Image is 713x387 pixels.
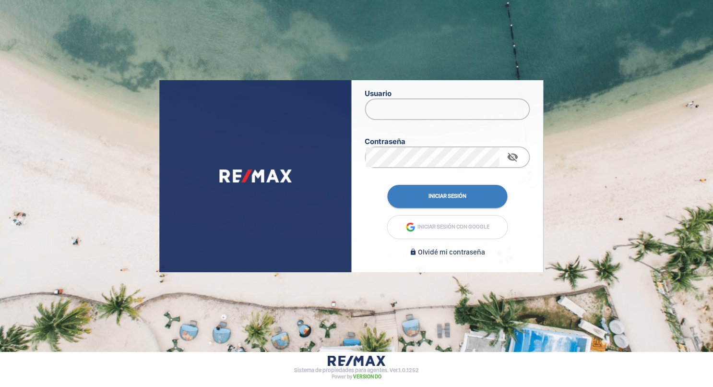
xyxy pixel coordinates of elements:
[415,246,490,258] a: Olvidé mi contraseña
[392,185,512,208] button: Iniciar sesión
[508,147,527,167] button: toggle password visibility
[370,89,397,98] span: Usuario
[392,216,512,239] a: Iniciar sesión con Google
[225,169,297,182] img: hebD5cl5FJWiAAAAABJRU5ErkJggg==
[370,137,411,146] span: Contraseña
[411,222,420,232] img: google-icon
[294,368,419,373] span: Sistema de propiedades para agentes. Ver. 1.0.1252
[353,374,381,380] a: VERSION DO
[332,375,381,379] span: Power by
